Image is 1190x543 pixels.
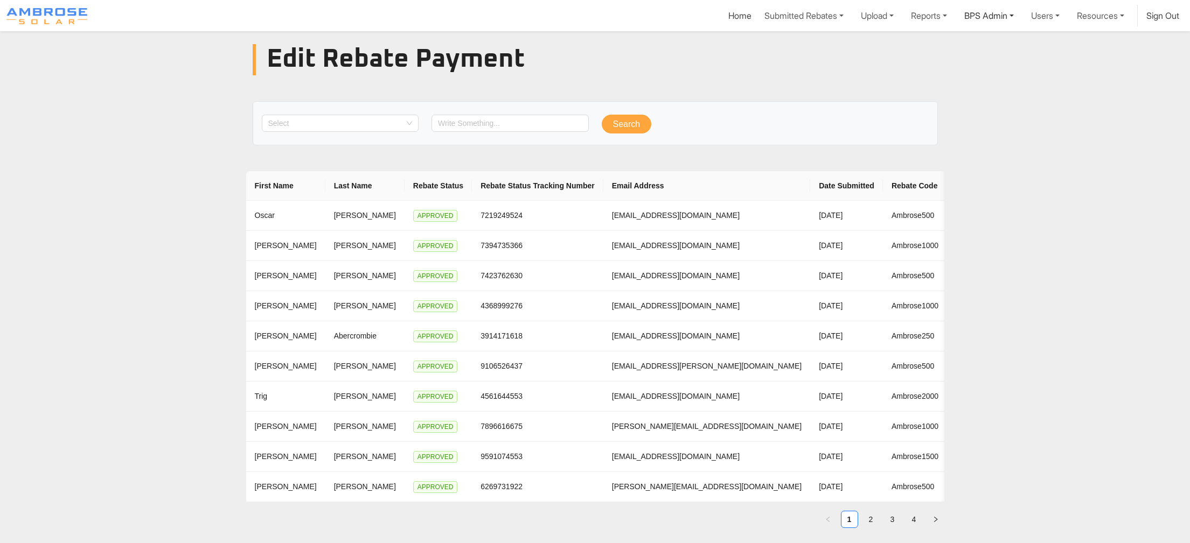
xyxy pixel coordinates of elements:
td: Ambrose1000 [883,291,947,321]
a: BPS Admin [960,5,1018,26]
td: [EMAIL_ADDRESS][DOMAIN_NAME] [603,321,810,351]
td: 9591074553 [472,442,603,472]
td: 9106526437 [472,351,603,382]
li: Next Page [927,511,944,528]
h3: Edit Rebate Payment [267,44,694,75]
td: [DATE] [810,291,883,321]
a: 3 [885,511,901,527]
td: [PERSON_NAME] [325,382,405,412]
td: [EMAIL_ADDRESS][DOMAIN_NAME] [603,382,810,412]
td: Oscar [246,201,325,231]
td: 4368999276 [472,291,603,321]
td: Ambrose500 [883,201,947,231]
td: [PERSON_NAME] [325,412,405,442]
td: [DATE] [810,472,883,502]
li: 2 [862,511,880,528]
td: Ambrose250 [883,321,947,351]
td: [PERSON_NAME] [246,231,325,261]
input: Write Something... [438,117,574,129]
span: APPROVED [413,391,458,403]
th: Rebate Status [405,171,472,201]
td: 7219249524 [472,201,603,231]
td: 7394735366 [472,231,603,261]
td: [PERSON_NAME] [325,351,405,382]
span: APPROVED [413,330,458,342]
span: APPROVED [413,451,458,463]
li: Previous Page [819,511,837,528]
td: [DATE] [810,201,883,231]
td: [PERSON_NAME] [246,321,325,351]
td: [PERSON_NAME] [325,201,405,231]
li: 1 [841,511,858,528]
th: Rebate Status Tracking Number [472,171,603,201]
td: Trig [246,382,325,412]
td: [PERSON_NAME] [325,472,405,502]
td: Ambrose2000 [883,382,947,412]
th: Date Submitted [810,171,883,201]
a: 4 [906,511,922,527]
td: [EMAIL_ADDRESS][DOMAIN_NAME] [603,261,810,291]
td: Ambrose500 [883,351,947,382]
span: right [932,516,939,523]
td: [EMAIL_ADDRESS][DOMAIN_NAME] [603,291,810,321]
td: [PERSON_NAME] [246,472,325,502]
td: Ambrose500 [883,261,947,291]
li: 3 [884,511,901,528]
td: [DATE] [810,382,883,412]
th: First Name [246,171,325,201]
a: Home [728,10,751,21]
span: APPROVED [413,300,458,312]
li: 4 [906,511,923,528]
td: [DATE] [810,321,883,351]
td: [PERSON_NAME] [325,291,405,321]
a: Reports [907,5,951,26]
td: [PERSON_NAME] [246,261,325,291]
td: 7896616675 [472,412,603,442]
td: Abercrombie [325,321,405,351]
td: Ambrose1000 [883,231,947,261]
td: Ambrose1500 [883,442,947,472]
button: Search [602,115,652,134]
a: Sign Out [1146,10,1179,21]
th: Rebate Code [883,171,947,201]
td: [DATE] [810,442,883,472]
a: Submitted Rebates [760,5,848,26]
span: APPROVED [413,421,458,433]
td: 4561644553 [472,382,603,412]
a: Upload [857,5,898,26]
td: [PERSON_NAME] [246,412,325,442]
td: [PERSON_NAME] [246,351,325,382]
td: Ambrose500 [883,472,947,502]
th: Last Name [325,171,405,201]
td: Ambrose1000 [883,412,947,442]
span: APPROVED [413,481,458,493]
button: left [819,511,837,528]
a: Resources [1073,5,1129,26]
img: Program logo [6,8,87,24]
a: Users [1027,5,1064,26]
span: left [825,516,831,523]
span: APPROVED [413,210,458,222]
td: [EMAIL_ADDRESS][PERSON_NAME][DOMAIN_NAME] [603,351,810,382]
td: [PERSON_NAME][EMAIL_ADDRESS][DOMAIN_NAME] [603,412,810,442]
span: APPROVED [413,361,458,372]
button: right [927,511,944,528]
td: 7423762630 [472,261,603,291]
td: [DATE] [810,231,883,261]
td: [PERSON_NAME] [246,442,325,472]
td: [PERSON_NAME] [325,231,405,261]
td: [PERSON_NAME] [246,291,325,321]
td: [EMAIL_ADDRESS][DOMAIN_NAME] [603,231,810,261]
td: [PERSON_NAME][EMAIL_ADDRESS][DOMAIN_NAME] [603,472,810,502]
span: APPROVED [413,270,458,282]
a: 1 [841,511,858,527]
td: [DATE] [810,261,883,291]
td: [EMAIL_ADDRESS][DOMAIN_NAME] [603,442,810,472]
span: APPROVED [413,240,458,252]
td: 3914171618 [472,321,603,351]
td: [PERSON_NAME] [325,261,405,291]
a: 2 [863,511,879,527]
td: [DATE] [810,351,883,382]
td: [DATE] [810,412,883,442]
td: 6269731922 [472,472,603,502]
